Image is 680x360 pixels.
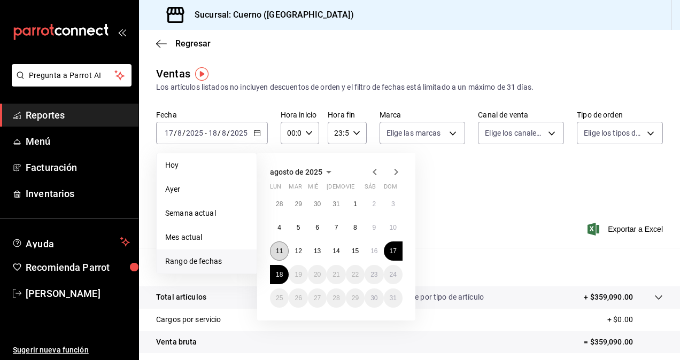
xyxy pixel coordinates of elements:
[391,200,395,208] abbr: 3 de agosto de 2025
[195,67,208,81] img: Tooltip marker
[365,194,383,214] button: 2 de agosto de 2025
[384,194,403,214] button: 3 de agosto de 2025
[156,292,206,303] p: Total artículos
[13,345,130,356] span: Sugerir nueva función
[370,247,377,255] abbr: 16 de agosto de 2025
[118,28,126,36] button: open_drawer_menu
[590,223,663,236] span: Exportar a Excel
[270,166,335,178] button: agosto de 2025
[352,247,359,255] abbr: 15 de agosto de 2025
[29,70,115,81] span: Pregunta a Parrot AI
[270,241,289,261] button: 11 de agosto de 2025
[227,129,230,137] span: /
[333,247,339,255] abbr: 14 de agosto de 2025
[297,224,300,231] abbr: 5 de agosto de 2025
[346,241,365,261] button: 15 de agosto de 2025
[156,314,221,325] p: Cargos por servicio
[270,265,289,284] button: 18 de agosto de 2025
[390,271,397,278] abbr: 24 de agosto de 2025
[208,129,218,137] input: --
[384,265,403,284] button: 24 de agosto de 2025
[26,134,130,148] span: Menú
[346,288,365,308] button: 29 de agosto de 2025
[346,218,365,237] button: 8 de agosto de 2025
[365,218,383,237] button: 9 de agosto de 2025
[165,232,248,243] span: Mes actual
[26,286,130,301] span: [PERSON_NAME]
[390,224,397,231] abbr: 10 de agosto de 2025
[372,224,376,231] abbr: 9 de agosto de 2025
[380,111,466,119] label: Marca
[156,82,663,93] div: Los artículos listados no incluyen descuentos de orden y el filtro de fechas está limitado a un m...
[384,241,403,261] button: 17 de agosto de 2025
[289,183,302,194] abbr: martes
[333,271,339,278] abbr: 21 de agosto de 2025
[372,200,376,208] abbr: 2 de agosto de 2025
[308,265,327,284] button: 20 de agosto de 2025
[577,111,663,119] label: Tipo de orden
[270,168,322,176] span: agosto de 2025
[165,160,248,171] span: Hoy
[607,314,663,325] p: + $0.00
[584,336,663,348] p: = $359,090.00
[327,241,345,261] button: 14 de agosto de 2025
[346,194,365,214] button: 1 de agosto de 2025
[186,129,204,137] input: ----
[156,66,190,82] div: Ventas
[390,294,397,302] abbr: 31 de agosto de 2025
[370,294,377,302] abbr: 30 de agosto de 2025
[327,288,345,308] button: 28 de agosto de 2025
[270,183,281,194] abbr: lunes
[295,271,302,278] abbr: 19 de agosto de 2025
[186,9,354,21] h3: Sucursal: Cuerno ([GEOGRAPHIC_DATA])
[308,288,327,308] button: 27 de agosto de 2025
[175,38,211,49] span: Regresar
[333,294,339,302] abbr: 28 de agosto de 2025
[327,218,345,237] button: 7 de agosto de 2025
[333,200,339,208] abbr: 31 de julio de 2025
[390,247,397,255] abbr: 17 de agosto de 2025
[314,247,321,255] abbr: 13 de agosto de 2025
[327,183,390,194] abbr: jueves
[221,129,227,137] input: --
[276,247,283,255] abbr: 11 de agosto de 2025
[387,128,441,138] span: Elige las marcas
[174,129,177,137] span: /
[485,128,544,138] span: Elige los canales de venta
[308,241,327,261] button: 13 de agosto de 2025
[165,256,248,267] span: Rango de fechas
[308,218,327,237] button: 6 de agosto de 2025
[314,200,321,208] abbr: 30 de julio de 2025
[218,129,221,137] span: /
[584,292,633,303] p: + $359,090.00
[327,194,345,214] button: 31 de julio de 2025
[276,271,283,278] abbr: 18 de agosto de 2025
[276,294,283,302] abbr: 25 de agosto de 2025
[205,129,207,137] span: -
[328,111,366,119] label: Hora fin
[289,288,307,308] button: 26 de agosto de 2025
[308,183,318,194] abbr: miércoles
[346,265,365,284] button: 22 de agosto de 2025
[281,111,319,119] label: Hora inicio
[295,247,302,255] abbr: 12 de agosto de 2025
[335,224,338,231] abbr: 7 de agosto de 2025
[314,294,321,302] abbr: 27 de agosto de 2025
[353,200,357,208] abbr: 1 de agosto de 2025
[346,183,354,194] abbr: viernes
[289,194,307,214] button: 29 de julio de 2025
[478,111,564,119] label: Canal de venta
[295,294,302,302] abbr: 26 de agosto de 2025
[270,288,289,308] button: 25 de agosto de 2025
[289,241,307,261] button: 12 de agosto de 2025
[352,294,359,302] abbr: 29 de agosto de 2025
[26,186,130,201] span: Inventarios
[270,194,289,214] button: 28 de julio de 2025
[165,184,248,195] span: Ayer
[584,128,643,138] span: Elige los tipos de orden
[165,208,248,219] span: Semana actual
[353,224,357,231] abbr: 8 de agosto de 2025
[295,200,302,208] abbr: 29 de julio de 2025
[289,265,307,284] button: 19 de agosto de 2025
